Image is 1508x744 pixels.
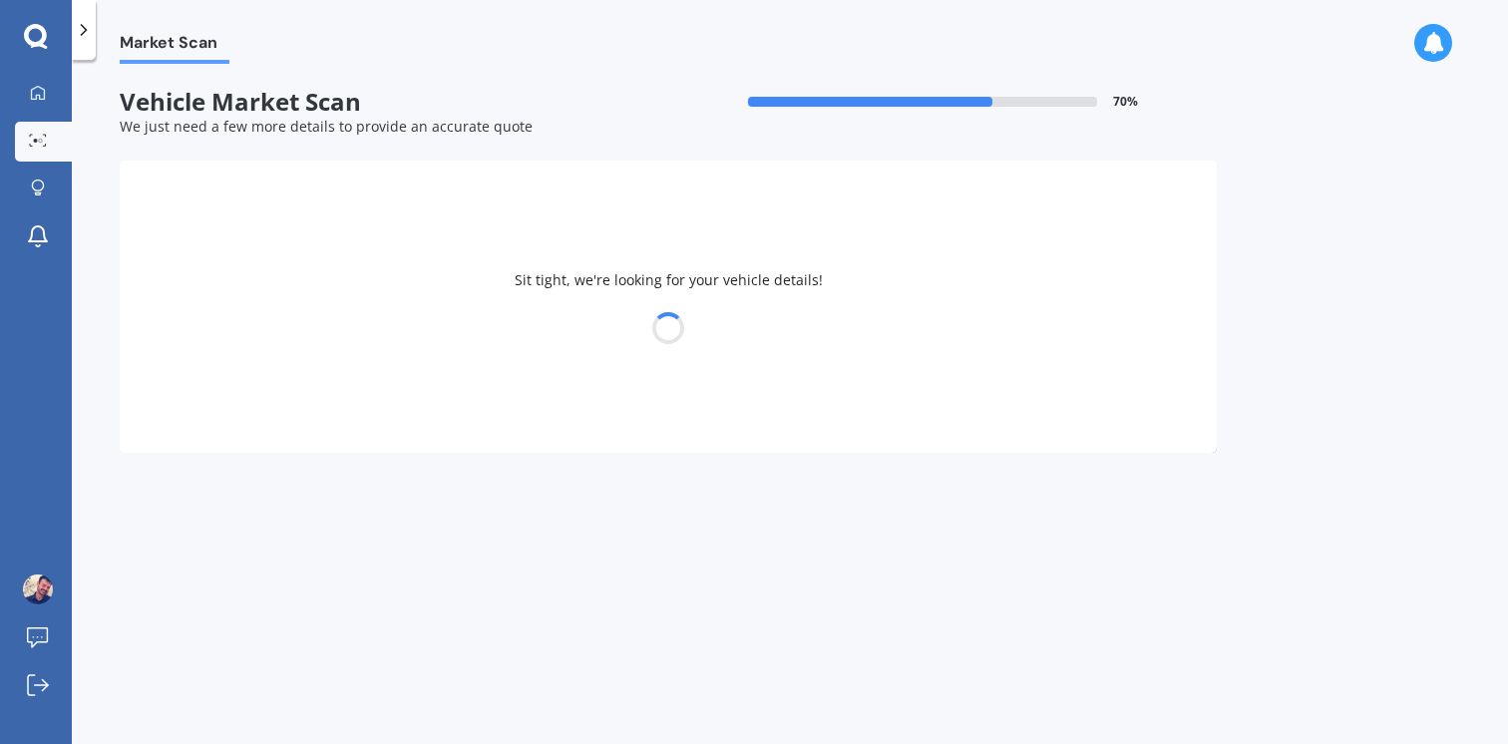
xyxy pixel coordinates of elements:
[120,88,668,117] span: Vehicle Market Scan
[23,574,53,604] img: ACg8ocLWi9HrqcOgJ6M0Imyqb2p4wPZl-xGKAoPYzFGFNPkcYa01ete1=s96-c
[120,161,1217,453] div: Sit tight, we're looking for your vehicle details!
[1113,95,1138,109] span: 70 %
[120,33,229,60] span: Market Scan
[120,117,533,136] span: We just need a few more details to provide an accurate quote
